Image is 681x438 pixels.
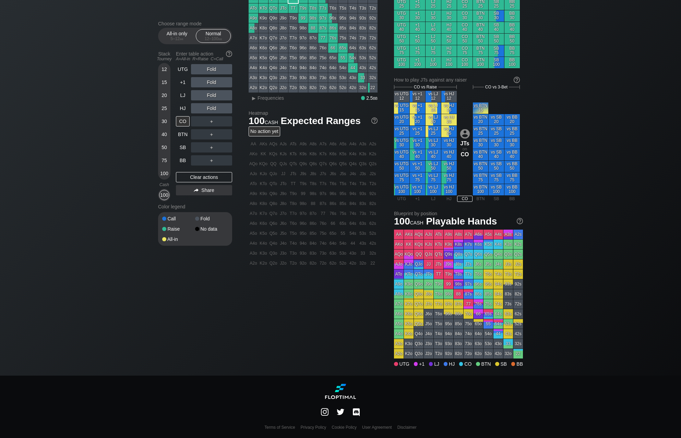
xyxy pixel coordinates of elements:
[191,129,232,139] div: ＋
[473,45,488,57] div: BTN 75
[162,237,195,242] div: All-in
[308,3,318,13] div: T8s
[473,126,488,137] div: vs BTN 25
[394,34,409,45] div: UTG 50
[426,45,441,57] div: LJ 75
[328,3,338,13] div: T6s
[426,137,441,149] div: vs LJ 30
[348,149,358,159] div: K4s
[176,155,190,166] div: BB
[358,139,368,149] div: A3s
[457,57,473,68] div: CO 100
[162,216,195,221] div: Call
[159,103,169,113] div: 25
[397,425,417,430] a: Disclaimer
[259,139,268,149] div: AKs
[259,73,268,83] div: K3o
[249,139,258,149] div: AA
[288,53,298,63] div: T5o
[361,95,378,101] div: 2.5
[278,73,288,83] div: J3o
[371,117,378,124] img: help.32db89a4.svg
[308,83,318,93] div: 82o
[159,190,169,200] div: 100
[318,53,328,63] div: 75o
[394,126,409,137] div: vs UTG 25
[249,83,258,93] div: A2o
[441,22,457,33] div: HJ 40
[268,43,278,53] div: Q6o
[394,149,409,160] div: vs UTG 40
[318,13,328,23] div: 97s
[249,13,258,23] div: A9o
[268,73,278,83] div: Q3o
[159,168,169,179] div: 100
[328,139,338,149] div: A6s
[489,114,504,125] div: vs SB 20
[410,149,425,160] div: vs +1 40
[441,126,457,137] div: vs HJ 25
[338,149,348,159] div: K5s
[298,43,308,53] div: 96o
[362,425,392,430] a: User Agreement
[318,63,328,73] div: 74o
[176,142,190,153] div: SB
[414,85,437,89] span: CO vs Raise
[288,23,298,33] div: T8o
[328,33,338,43] div: 76s
[318,149,328,159] div: K7s
[441,149,457,160] div: vs HJ 40
[410,45,425,57] div: +1 75
[288,149,298,159] div: KTs
[195,216,228,221] div: Fold
[358,63,368,73] div: 43s
[288,33,298,43] div: T7o
[368,13,378,23] div: 92s
[457,45,473,57] div: CO 75
[394,91,409,102] div: vs UTG 12
[489,126,504,137] div: vs SB 25
[348,73,358,83] div: 43o
[308,73,318,83] div: 83o
[410,22,425,33] div: +1 40
[265,118,278,125] span: cash
[338,33,348,43] div: 75s
[337,408,344,416] img: LSE2INuPwJBwkuuOCCAC64JLhW+QMX4Z7QUmW1PwAAAABJRU5ErkJggg==
[318,3,328,13] div: T7s
[338,23,348,33] div: 85s
[180,36,183,41] span: bb
[249,110,378,116] h2: Heatmap
[298,23,308,33] div: 98o
[176,64,190,74] div: UTG
[318,139,328,149] div: A7s
[288,63,298,73] div: T4o
[288,83,298,93] div: T2o
[410,137,425,149] div: vs +1 30
[248,116,279,127] span: 100
[368,63,378,73] div: 42s
[159,77,169,87] div: 15
[441,114,457,125] div: vs HJ 20
[348,3,358,13] div: T4s
[426,149,441,160] div: vs LJ 40
[298,13,308,23] div: 99
[191,77,232,87] div: Fold
[426,34,441,45] div: LJ 50
[504,22,520,33] div: BB 40
[348,63,358,73] div: 44
[161,29,193,42] div: All-in only
[268,3,278,13] div: QTo
[278,43,288,53] div: J6o
[318,73,328,83] div: 73o
[268,139,278,149] div: AQs
[441,137,457,149] div: vs HJ 30
[259,3,268,13] div: KTo
[308,63,318,73] div: 84o
[259,13,268,23] div: K9o
[338,13,348,23] div: 95s
[176,48,232,64] div: Enter table action
[368,43,378,53] div: 62s
[278,149,288,159] div: KJs
[426,91,441,102] div: vs LJ 12
[394,22,409,33] div: UTG 40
